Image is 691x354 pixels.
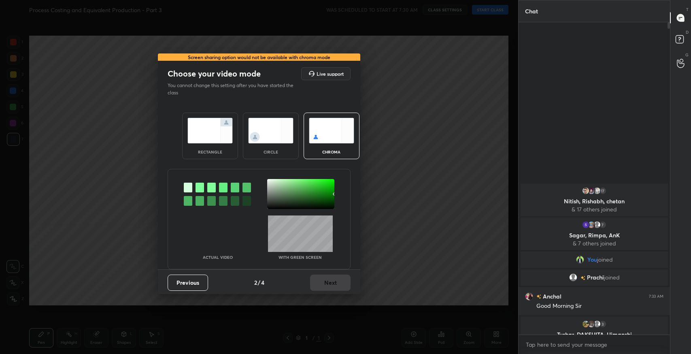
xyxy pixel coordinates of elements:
h6: Anchal [541,292,561,301]
p: With green screen [279,255,322,259]
p: You cannot change this setting after you have started the class [168,82,299,96]
div: 7:33 AM [649,294,663,299]
p: Actual Video [203,255,233,259]
div: 3 [599,320,607,328]
p: & 7 others joined [525,240,663,247]
div: Screen sharing option would not be available with chroma mode [158,53,360,61]
span: You [587,256,597,263]
span: Prachi [587,274,604,281]
div: chroma [315,150,348,154]
img: circleScreenIcon.acc0effb.svg [248,118,293,143]
div: 7 [599,221,607,229]
div: grid [519,182,670,335]
img: default.png [593,320,601,328]
img: 4136e158fd604208949432be47efb88a.jpg [587,187,595,195]
p: G [685,52,689,58]
button: Previous [168,275,208,291]
img: no-rating-badge.077c3623.svg [536,294,541,299]
img: chromaScreenIcon.c19ab0a0.svg [309,118,354,143]
img: 3 [582,221,590,229]
span: joined [597,256,613,263]
img: default.png [593,221,601,229]
p: Sagar, Rimpa, AnK [525,232,663,239]
p: & 17 others joined [525,206,663,213]
p: Tushar, DAKSHITA, Himanshi [525,331,663,338]
p: D [686,29,689,35]
img: 1887a6d9930d4028aa76f830af21daf5.jpg [593,187,601,195]
img: normalScreenIcon.ae25ed63.svg [187,118,233,143]
h4: 2 [254,278,257,287]
img: 61276bedd06a467db4f29d52a4601c3a.jpg [582,320,590,328]
img: no-rating-badge.077c3623.svg [580,276,585,280]
img: default.png [569,273,577,281]
p: T [686,6,689,13]
div: 17 [599,187,607,195]
h5: Live support [317,71,344,76]
h4: 4 [261,278,264,287]
p: Chat [519,0,544,22]
p: Nitish, Rishabh, chetan [525,198,663,205]
img: 710aac374af743619e52c97fb02a3c35.jpg [525,292,533,301]
img: 452d70fcd7894b25a0daa01ff4624a58.jpg [582,187,590,195]
div: rectangle [194,150,226,154]
div: circle [255,150,287,154]
div: Good Morning Sir [536,302,663,310]
img: fcc3dd17a7d24364a6f5f049f7d33ac3.jpg [576,256,584,264]
h2: Choose your video mode [168,68,261,79]
h4: / [258,278,260,287]
img: 5bdd7cd70f51401ca7afc9405cac83db.jpg [587,320,595,328]
span: joined [604,274,620,281]
img: 9d04555ba1d1441eb04513e902bc6bb7.jpg [587,221,595,229]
